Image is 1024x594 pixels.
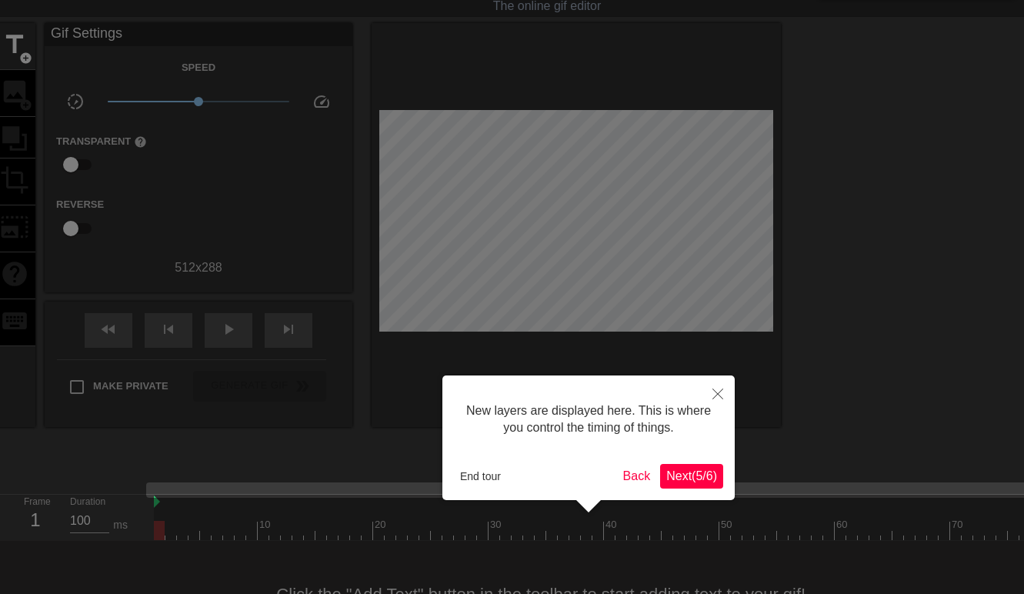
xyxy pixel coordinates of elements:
span: Next ( 5 / 6 ) [666,469,717,482]
button: Next [660,464,723,489]
button: Back [617,464,657,489]
button: End tour [454,465,507,488]
div: New layers are displayed here. This is where you control the timing of things. [454,387,723,452]
button: Close [701,375,735,411]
